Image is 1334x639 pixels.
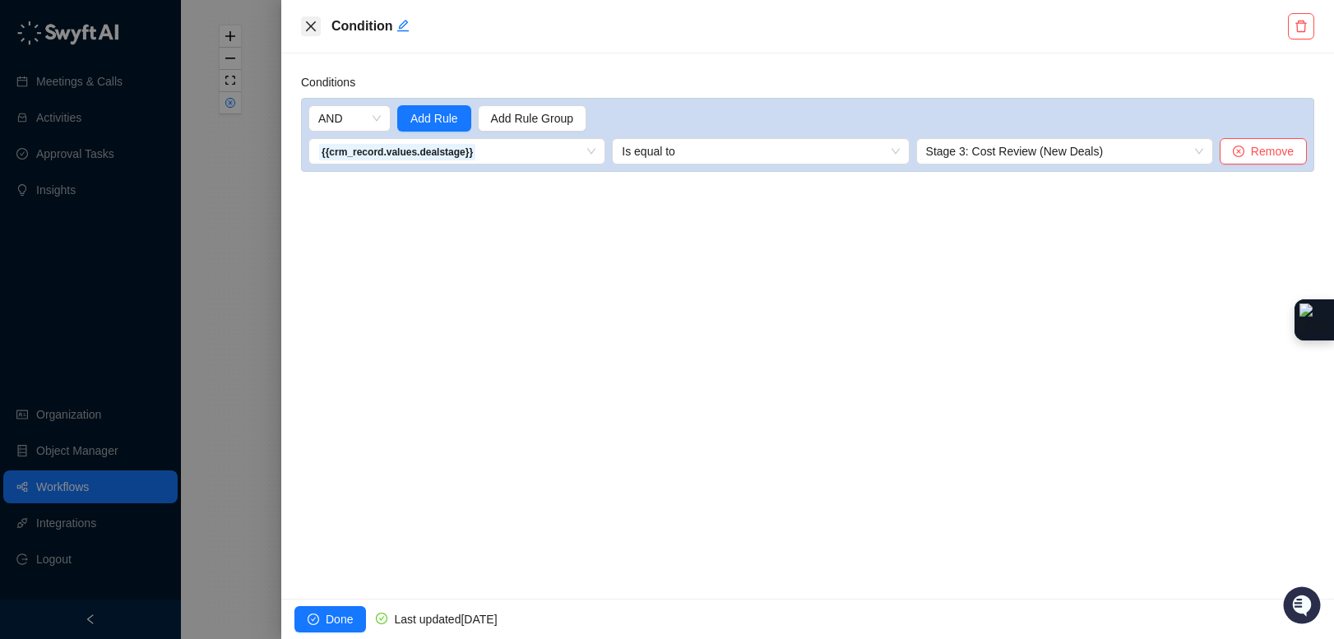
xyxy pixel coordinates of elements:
[16,66,299,92] p: Welcome 👋
[16,92,299,118] h2: How can we help?
[16,232,30,245] div: 📚
[294,606,366,632] button: Done
[67,224,133,253] a: 📶Status
[308,614,319,625] span: check-circle
[164,271,199,283] span: Pylon
[33,230,61,247] span: Docs
[74,232,87,245] div: 📶
[396,16,410,36] button: Edit
[322,146,473,158] strong: {{crm_record.values.dealstage}}
[926,139,1203,164] span: Stage 3: Cost Review (New Deals)
[1220,138,1307,164] button: Remove
[491,109,573,127] span: Add Rule Group
[396,19,410,32] span: edit
[56,149,270,165] div: Start new chat
[397,105,471,132] button: Add Rule
[318,106,381,131] span: AND
[301,16,321,36] button: Close
[326,610,353,628] span: Done
[304,20,317,33] span: close
[394,613,497,626] span: Last updated [DATE]
[331,16,1284,36] h5: Condition
[301,73,367,91] label: Conditions
[10,224,67,253] a: 📚Docs
[1281,585,1326,629] iframe: Open customer support
[622,139,899,164] span: Is equal to
[376,613,387,624] span: check-circle
[16,16,49,49] img: Swyft AI
[1233,146,1244,157] span: close-circle
[280,154,299,174] button: Start new chat
[116,270,199,283] a: Powered byPylon
[90,230,127,247] span: Status
[1251,142,1294,160] span: Remove
[16,149,46,178] img: 5124521997842_fc6d7dfcefe973c2e489_88.png
[478,105,586,132] button: Add Rule Group
[1295,20,1308,33] span: delete
[56,165,208,178] div: We're available if you need us!
[410,109,458,127] span: Add Rule
[301,98,1314,172] div: Query builder
[1299,303,1329,336] img: Extension Icon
